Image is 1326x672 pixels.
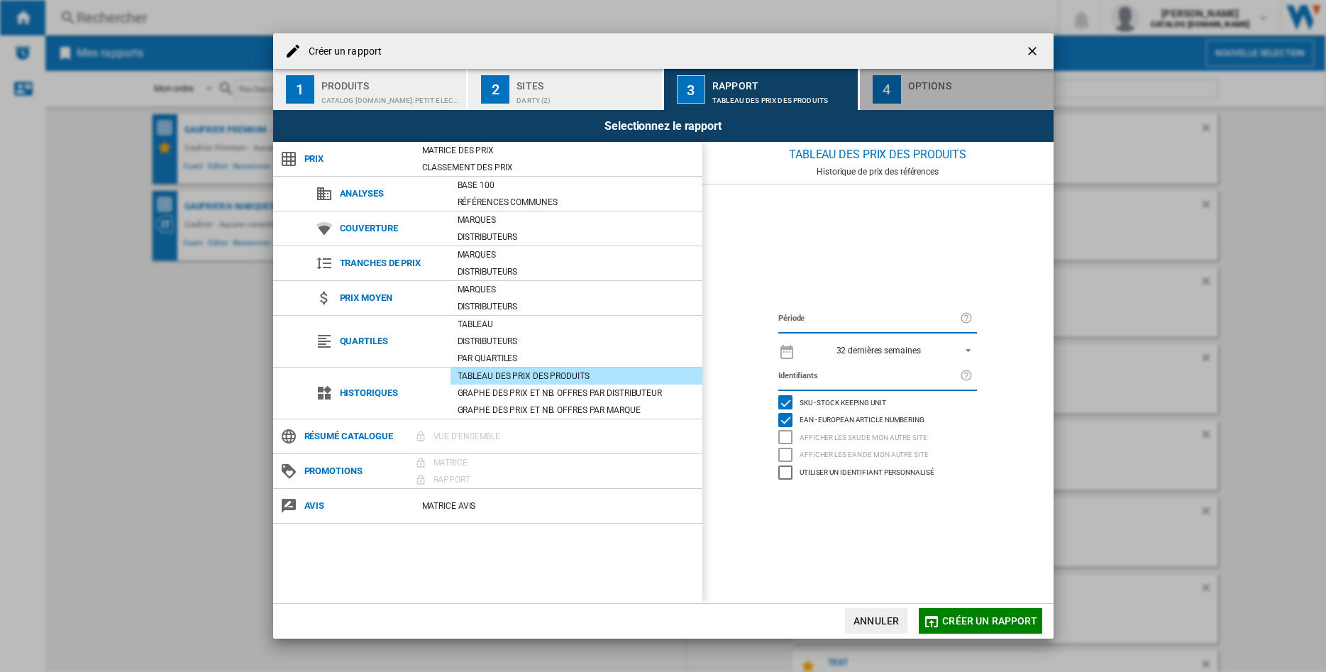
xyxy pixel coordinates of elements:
div: Graphe des prix et nb. offres par marque [451,403,702,417]
button: 3 Rapport Tableau des prix des produits [664,69,859,110]
div: DARTY (2) [516,89,656,104]
span: Afficher les SKU de mon autre site [800,431,927,441]
div: Classement des prix [415,160,702,175]
md-checkbox: SKU - Stock Keeping Unit [778,394,977,412]
div: 2 [481,75,509,104]
div: 4 [873,75,901,104]
div: Tableau [451,317,702,331]
span: Résumé catalogue [297,426,415,446]
div: Matrice des prix [415,143,702,158]
span: Avis [297,496,415,516]
md-checkbox: EAN - European Article Numbering [778,412,977,429]
span: SKU - Stock Keeping Unit [800,397,886,407]
div: Produits [321,75,461,89]
div: Selectionnez le rapport [273,110,1054,142]
span: Créer un rapport [942,615,1037,627]
span: Promotions [297,461,415,481]
div: Matrice [426,456,702,470]
div: Distributeurs [451,265,702,279]
span: Prix moyen [333,288,451,308]
button: getI18NText('BUTTONS.CLOSE_DIALOG') [1020,37,1048,65]
div: CATALOG [DOMAIN_NAME]:Petit electroménager [321,89,461,104]
span: Utiliser un identifiant personnalisé [800,466,934,476]
div: Par quartiles [451,351,702,365]
span: Historiques [333,383,451,403]
span: Afficher les EAN de mon autre site [800,448,929,458]
md-checkbox: Afficher les EAN de mon autre site [778,446,977,464]
div: Tableau des prix des produits [702,142,1054,167]
div: Base 100 [451,178,702,192]
button: Créer un rapport [919,608,1042,634]
div: Tableau des prix des produits [451,369,702,383]
md-select: REPORTS.WIZARD.STEPS.REPORT.STEPS.REPORT_OPTIONS.PERIOD: 32 dernières semaines [802,340,977,360]
div: Vue d'ensemble [426,429,702,444]
button: 1 Produits CATALOG [DOMAIN_NAME]:Petit electroménager [273,69,468,110]
div: Distributeurs [451,230,702,244]
div: Graphe des prix et nb. offres par distributeur [451,386,702,400]
button: Annuler [845,608,907,634]
span: Couverture [333,219,451,238]
button: 2 Sites DARTY (2) [468,69,663,110]
div: Options [908,75,1048,89]
h4: Créer un rapport [302,45,382,59]
button: 4 Options [860,69,1054,110]
span: EAN - European Article Numbering [800,414,924,424]
div: Historique de prix des références [702,167,1054,177]
div: Sites [516,75,656,89]
label: Période [778,311,960,326]
span: Prix [297,149,415,169]
div: 3 [677,75,705,104]
div: Marques [451,213,702,227]
div: Distributeurs [451,334,702,348]
div: 32 dernières semaines [836,346,921,356]
div: Matrice AVIS [415,499,702,513]
div: Marques [451,248,702,262]
md-checkbox: Utiliser un identifiant personnalisé [778,463,977,481]
label: Identifiants [778,368,960,384]
div: Tableau des prix des produits [712,89,852,104]
span: Tranches de prix [333,253,451,273]
md-checkbox: Afficher les SKU de mon autre site [778,429,977,446]
ng-md-icon: getI18NText('BUTTONS.CLOSE_DIALOG') [1025,44,1042,61]
div: Distributeurs [451,299,702,314]
div: Marques [451,282,702,297]
div: 1 [286,75,314,104]
div: Rapport [426,473,702,487]
span: Quartiles [333,331,451,351]
div: Références communes [451,195,702,209]
span: Analyses [333,184,451,204]
div: Rapport [712,75,852,89]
